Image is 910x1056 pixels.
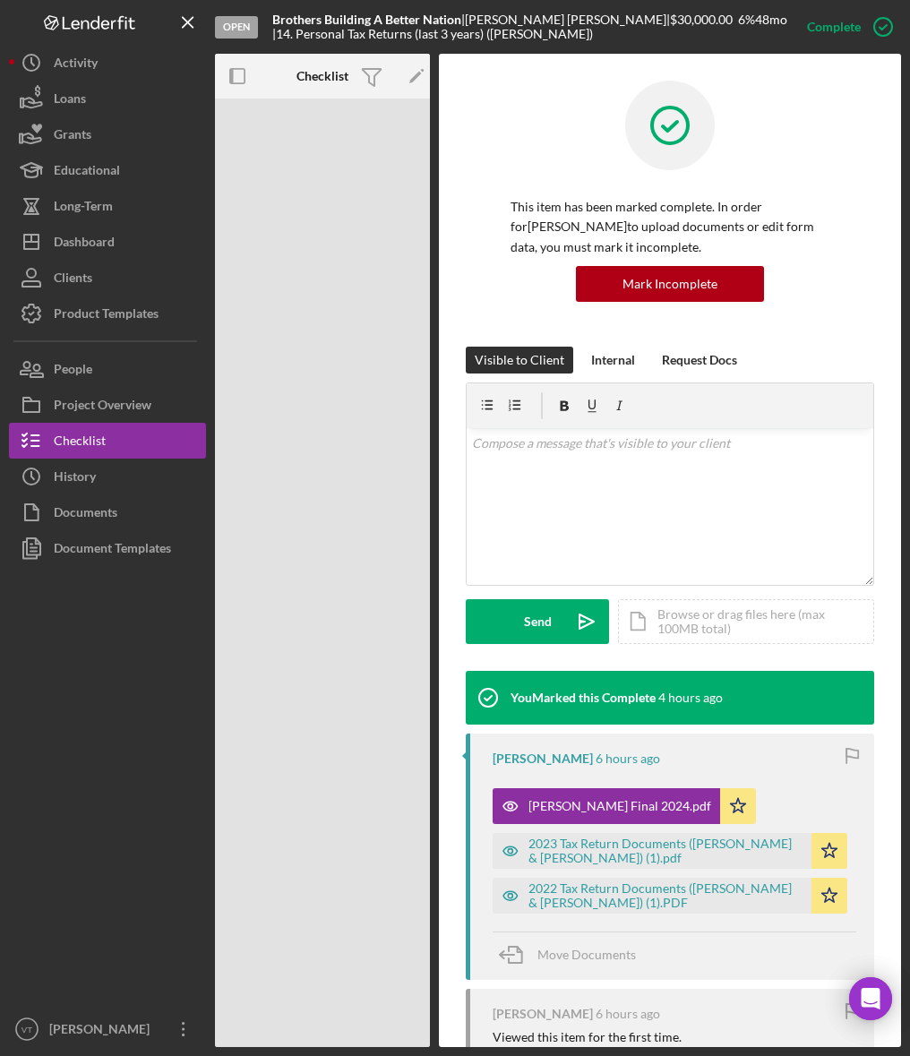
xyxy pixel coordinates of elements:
button: Mark Incomplete [576,266,764,302]
div: Visible to Client [475,347,564,373]
div: Clients [54,260,92,300]
div: | 14. Personal Tax Returns (last 3 years) ([PERSON_NAME]) [272,27,593,41]
button: VT[PERSON_NAME] [9,1011,206,1047]
div: Grants [54,116,91,157]
button: Product Templates [9,296,206,331]
div: Checklist [54,423,106,463]
button: Document Templates [9,530,206,566]
span: Move Documents [537,947,636,962]
div: Mark Incomplete [622,266,717,302]
button: [PERSON_NAME] Final 2024.pdf [493,788,756,824]
div: | [272,13,465,27]
time: 2025-08-19 13:39 [658,691,723,705]
div: 2023 Tax Return Documents ([PERSON_NAME] & [PERSON_NAME]) (1).pdf [528,837,803,865]
p: This item has been marked complete. In order for [PERSON_NAME] to upload documents or edit form d... [511,197,829,257]
div: History [54,459,96,499]
button: Loans [9,81,206,116]
div: Dashboard [54,224,115,264]
div: 6 % [738,13,755,27]
div: People [54,351,92,391]
div: Activity [54,45,98,85]
button: Request Docs [653,347,746,373]
div: 2022 Tax Return Documents ([PERSON_NAME] & [PERSON_NAME]) (1).PDF [528,881,803,910]
div: Documents [54,494,117,535]
div: [PERSON_NAME] [493,751,593,766]
button: History [9,459,206,494]
button: Dashboard [9,224,206,260]
div: Loans [54,81,86,121]
div: Open Intercom Messenger [849,977,892,1020]
time: 2025-08-19 11:20 [596,751,660,766]
button: Project Overview [9,387,206,423]
div: [PERSON_NAME] [493,1007,593,1021]
button: Send [466,599,609,644]
button: Checklist [9,423,206,459]
div: Document Templates [54,530,171,571]
div: Educational [54,152,120,193]
div: Complete [807,9,861,45]
div: Request Docs [662,347,737,373]
button: Activity [9,45,206,81]
button: Move Documents [493,932,654,977]
div: $30,000.00 [670,13,738,27]
button: Long-Term [9,188,206,224]
button: Clients [9,260,206,296]
text: VT [21,1025,32,1035]
button: Visible to Client [466,347,573,373]
div: Open [215,16,258,39]
div: [PERSON_NAME] [PERSON_NAME] | [465,13,670,27]
button: Complete [789,9,901,45]
div: Product Templates [54,296,159,336]
b: Brothers Building A Better Nation [272,12,461,27]
div: You Marked this Complete [511,691,656,705]
button: Grants [9,116,206,152]
button: People [9,351,206,387]
div: [PERSON_NAME] [45,1011,161,1052]
button: 2023 Tax Return Documents ([PERSON_NAME] & [PERSON_NAME]) (1).pdf [493,833,847,869]
button: Internal [582,347,644,373]
button: Documents [9,494,206,530]
button: 2022 Tax Return Documents ([PERSON_NAME] & [PERSON_NAME]) (1).PDF [493,878,847,914]
div: Internal [591,347,635,373]
b: Checklist [296,69,348,83]
div: [PERSON_NAME] Final 2024.pdf [528,799,711,813]
div: Project Overview [54,387,151,427]
div: Viewed this item for the first time. [493,1030,682,1044]
time: 2025-08-19 10:58 [596,1007,660,1021]
div: Send [524,599,552,644]
div: 48 mo [755,13,787,27]
div: Long-Term [54,188,113,228]
button: Educational [9,152,206,188]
